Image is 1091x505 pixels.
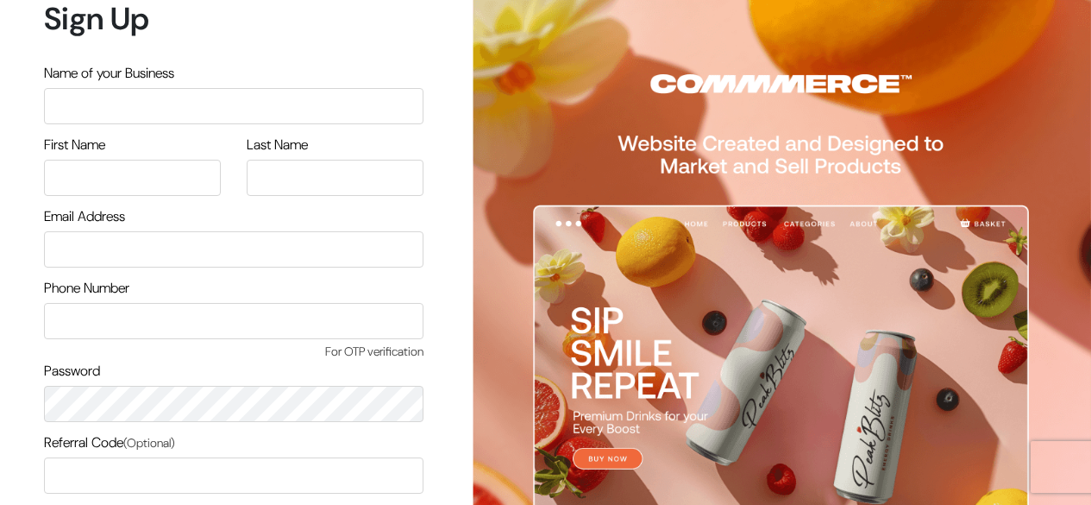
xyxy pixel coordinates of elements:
[44,432,175,453] label: Referral Code
[44,361,100,382] label: Password
[44,63,174,84] label: Name of your Business
[44,206,125,227] label: Email Address
[247,135,308,155] label: Last Name
[123,435,175,451] span: (Optional)
[44,343,423,361] span: For OTP verification
[44,135,105,155] label: First Name
[44,278,129,299] label: Phone Number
